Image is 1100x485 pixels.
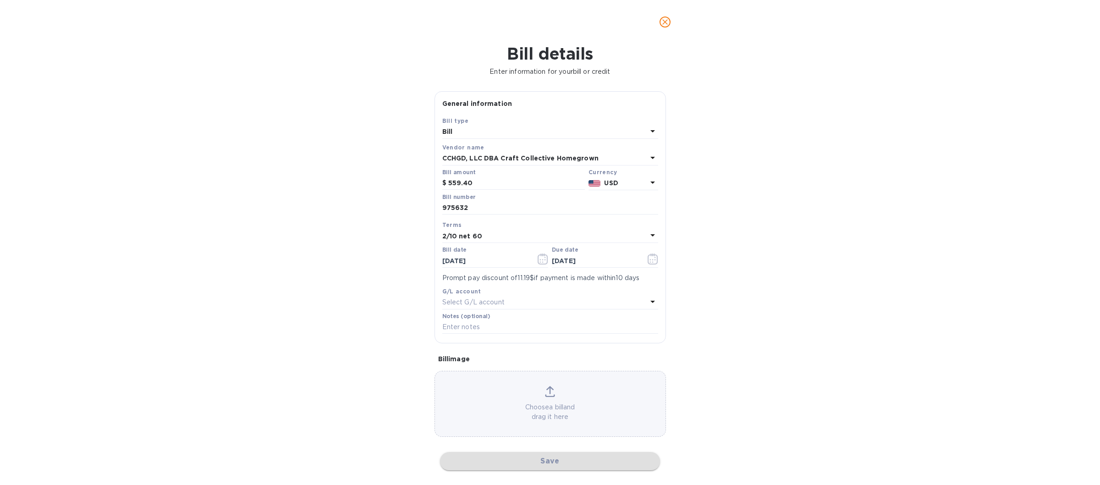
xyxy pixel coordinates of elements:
[442,154,599,162] b: CCHGD, LLC DBA Craft Collective Homegrown
[442,201,658,215] input: Enter bill number
[442,314,490,319] label: Notes (optional)
[442,100,512,107] b: General information
[442,117,469,124] b: Bill type
[588,180,601,187] img: USD
[552,248,578,253] label: Due date
[442,254,529,268] input: Select date
[442,232,482,240] b: 2/10 net 60
[448,176,585,190] input: $ Enter bill amount
[442,298,505,307] p: Select G/L account
[442,288,481,295] b: G/L account
[442,128,453,135] b: Bill
[442,194,475,200] label: Bill number
[7,44,1093,63] h1: Bill details
[588,169,617,176] b: Currency
[442,320,658,334] input: Enter notes
[442,273,658,283] p: Prompt pay discount of 11.19$ if payment is made within 10 days
[442,248,467,253] label: Bill date
[442,221,462,228] b: Terms
[604,179,618,187] b: USD
[654,11,676,33] button: close
[552,254,638,268] input: Due date
[7,67,1093,77] p: Enter information for your bill or credit
[435,402,665,422] p: Choose a bill and drag it here
[442,176,448,190] div: $
[442,170,475,175] label: Bill amount
[438,354,662,364] p: Bill image
[442,144,484,151] b: Vendor name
